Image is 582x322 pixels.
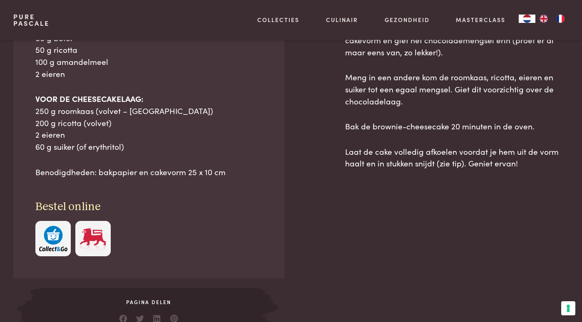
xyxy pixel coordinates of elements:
[13,13,50,27] a: PurePascale
[456,15,505,24] a: Masterclass
[535,15,552,23] a: EN
[519,15,535,23] a: NL
[35,32,73,43] span: 60 g boter
[35,44,77,55] span: 50 g ricotta
[385,15,430,24] a: Gezondheid
[561,301,575,315] button: Uw voorkeuren voor toestemming voor trackingtechnologieën
[535,15,569,23] ul: Language list
[35,200,262,214] h3: Bestel online
[257,15,299,24] a: Collecties
[35,141,124,152] span: 60 g suiker (of erythritol)
[35,56,108,67] span: 100 g amandelmeel
[35,117,112,128] span: 200 g ricotta (volvet)
[35,93,143,104] b: VOOR DE CHEESECAKELAAG:
[519,15,569,23] aside: Language selected: Nederlands
[326,15,358,24] a: Culinair
[345,146,559,169] span: Laat de cake volledig afkoelen voordat je hem uit de vorm haalt en in stukken snijdt (zie tip). G...
[39,226,67,251] img: c308188babc36a3a401bcb5cb7e020f4d5ab42f7cacd8327e500463a43eeb86c.svg
[35,129,65,140] span: 2 eieren
[35,68,65,79] span: 2 eieren
[39,298,259,306] span: Pagina delen
[345,120,535,131] span: Bak de brownie-cheesecake 20 minuten in de oven.
[79,226,107,251] img: Delhaize
[35,105,213,116] span: 250 g roomkaas (volvet – [GEOGRAPHIC_DATA])
[345,71,554,106] span: Meng in een andere kom de roomkaas, ricotta, eieren en suiker tot een egaal mengsel. Giet dit voo...
[519,15,535,23] div: Language
[35,166,226,177] span: Benodigdheden: bakpapier en cakevorm 25 x 10 cm
[552,15,569,23] a: FR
